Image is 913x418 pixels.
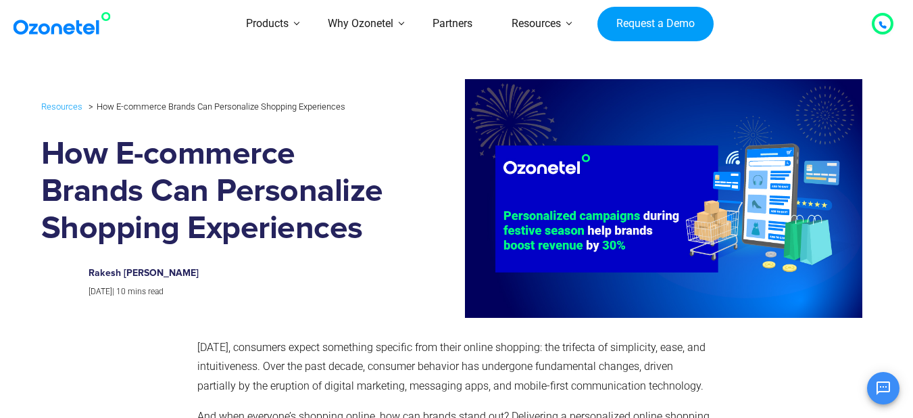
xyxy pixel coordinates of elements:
a: Resources [41,99,82,114]
button: Open chat [867,372,899,404]
p: [DATE], consumers expect something specific from their online shopping: the trifecta of simplicit... [197,338,710,396]
li: How E-commerce Brands Can Personalize Shopping Experiences [85,98,345,115]
span: 10 [116,287,126,296]
span: [DATE] [89,287,112,296]
h6: Rakesh [PERSON_NAME] [89,268,374,279]
p: | [89,285,374,300]
a: Request a Demo [597,7,713,42]
h1: How E-commerce Brands Can Personalize Shopping Experiences [41,136,388,248]
span: mins read [128,287,164,296]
